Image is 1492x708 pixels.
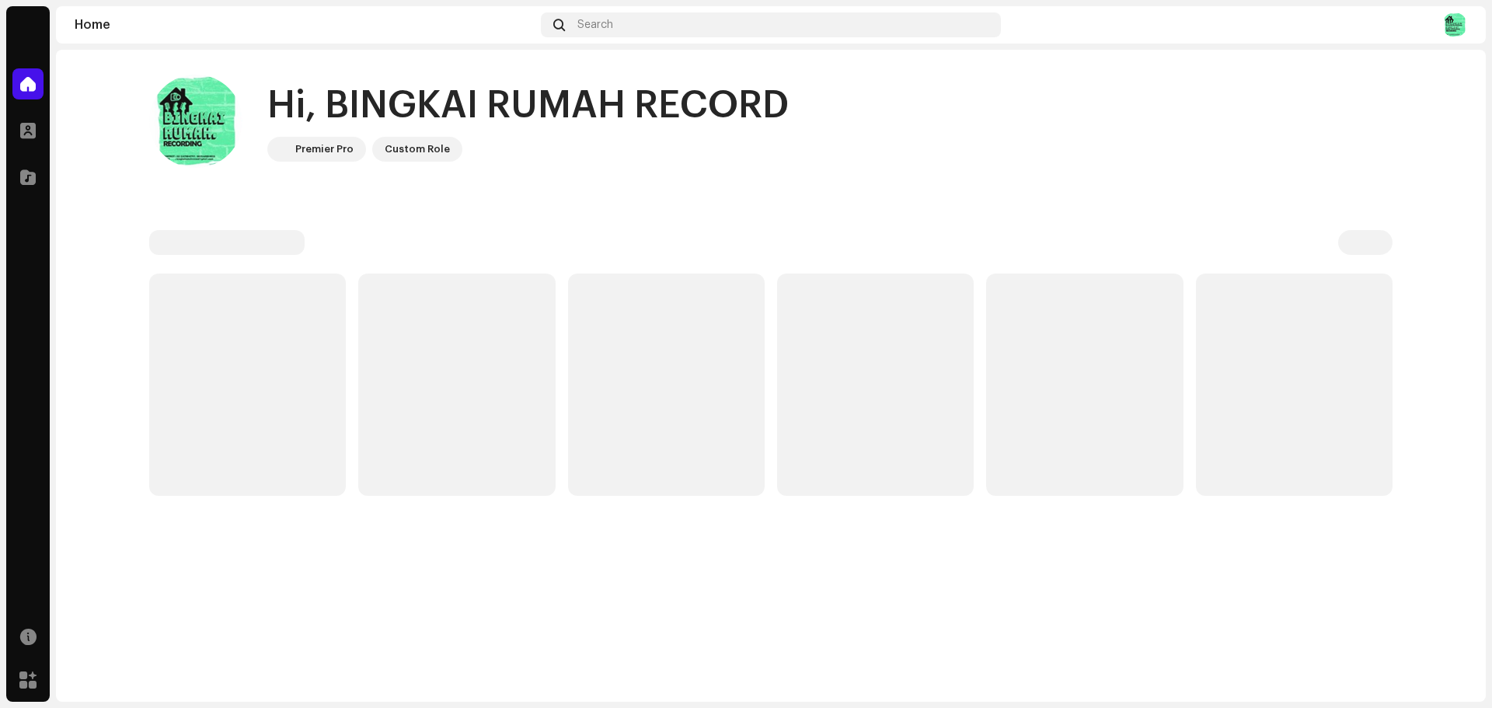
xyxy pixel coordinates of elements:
[295,140,354,159] div: Premier Pro
[149,75,242,168] img: 86977a4c-5789-4327-94ab-1f73c716c9ea
[75,19,535,31] div: Home
[1442,12,1467,37] img: 86977a4c-5789-4327-94ab-1f73c716c9ea
[577,19,613,31] span: Search
[267,81,789,131] div: Hi, BINGKAI RUMAH RECORD
[270,140,289,159] img: 64f15ab7-a28a-4bb5-a164-82594ec98160
[385,140,450,159] div: Custom Role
